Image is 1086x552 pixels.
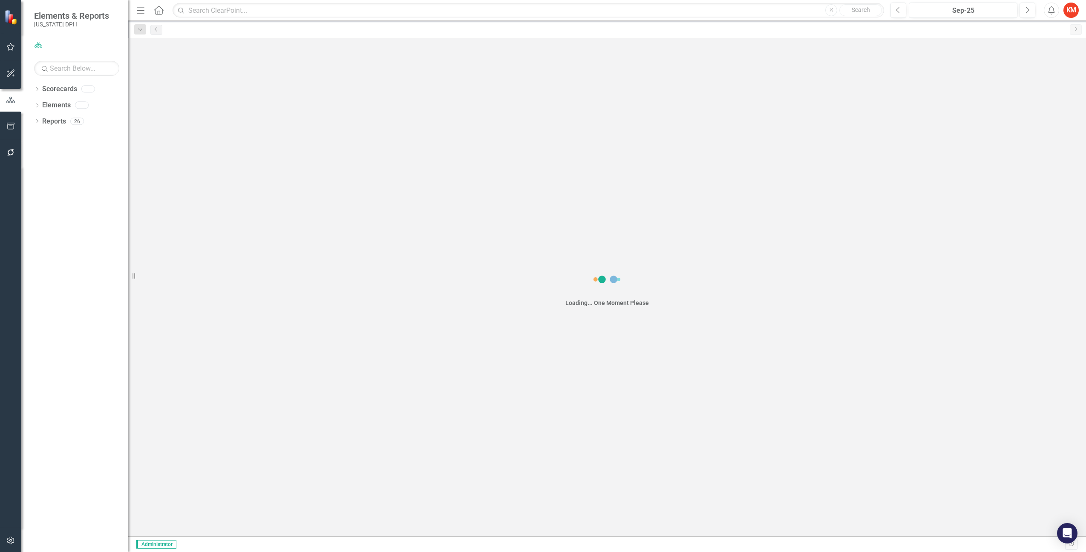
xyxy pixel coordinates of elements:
[34,11,109,21] span: Elements & Reports
[565,299,649,307] div: Loading... One Moment Please
[34,21,109,28] small: [US_STATE] DPH
[42,117,66,126] a: Reports
[1063,3,1079,18] button: KM
[42,101,71,110] a: Elements
[839,4,882,16] button: Search
[4,10,19,25] img: ClearPoint Strategy
[173,3,884,18] input: Search ClearPoint...
[912,6,1014,16] div: Sep-25
[70,118,84,125] div: 26
[42,84,77,94] a: Scorecards
[909,3,1017,18] button: Sep-25
[1057,523,1077,543] div: Open Intercom Messenger
[136,540,176,549] span: Administrator
[852,6,870,13] span: Search
[34,61,119,76] input: Search Below...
